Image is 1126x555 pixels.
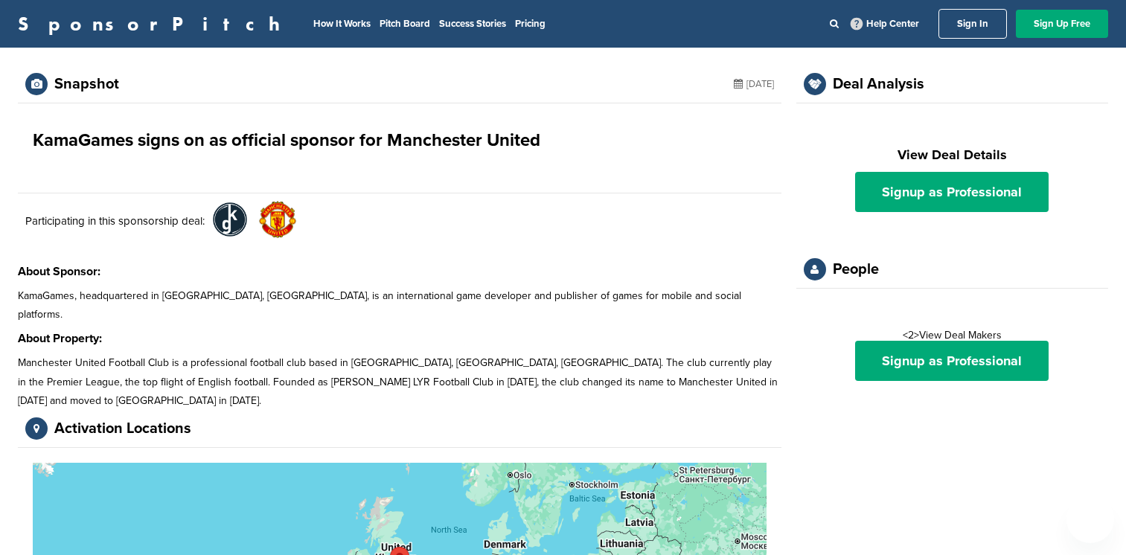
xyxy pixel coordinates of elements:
div: [DATE] [734,73,774,95]
a: Sign Up Free [1016,10,1108,38]
a: Signup as Professional [855,341,1049,381]
img: Open uri20141112 64162 1lb1st5?1415809441 [259,201,296,238]
a: Sign In [938,9,1007,39]
p: KamaGames, headquartered in [GEOGRAPHIC_DATA], [GEOGRAPHIC_DATA], is an international game develo... [18,286,781,324]
div: People [833,262,879,277]
h3: About Property: [18,330,781,347]
div: Snapshot [54,77,119,92]
a: Pricing [515,18,546,30]
a: Success Stories [439,18,506,30]
div: Activation Locations [54,421,191,436]
div: Deal Analysis [833,77,924,92]
h3: About Sponsor: [18,263,781,280]
iframe: Button to launch messaging window [1066,495,1114,543]
a: Help Center [848,15,922,33]
a: How It Works [313,18,371,30]
h1: KamaGames signs on as official sponsor for Manchester United [33,127,540,154]
p: Participating in this sponsorship deal: [25,212,205,230]
img: 1017099 510088029045722 1608632727 n [211,201,249,238]
a: Signup as Professional [855,172,1049,212]
a: SponsorPitch [18,14,290,33]
p: Manchester United Football Club is a professional football club based in [GEOGRAPHIC_DATA], [GEOG... [18,353,781,410]
h2: View Deal Details [811,145,1094,165]
a: Pitch Board [380,18,430,30]
div: <2>View Deal Makers [811,330,1094,381]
